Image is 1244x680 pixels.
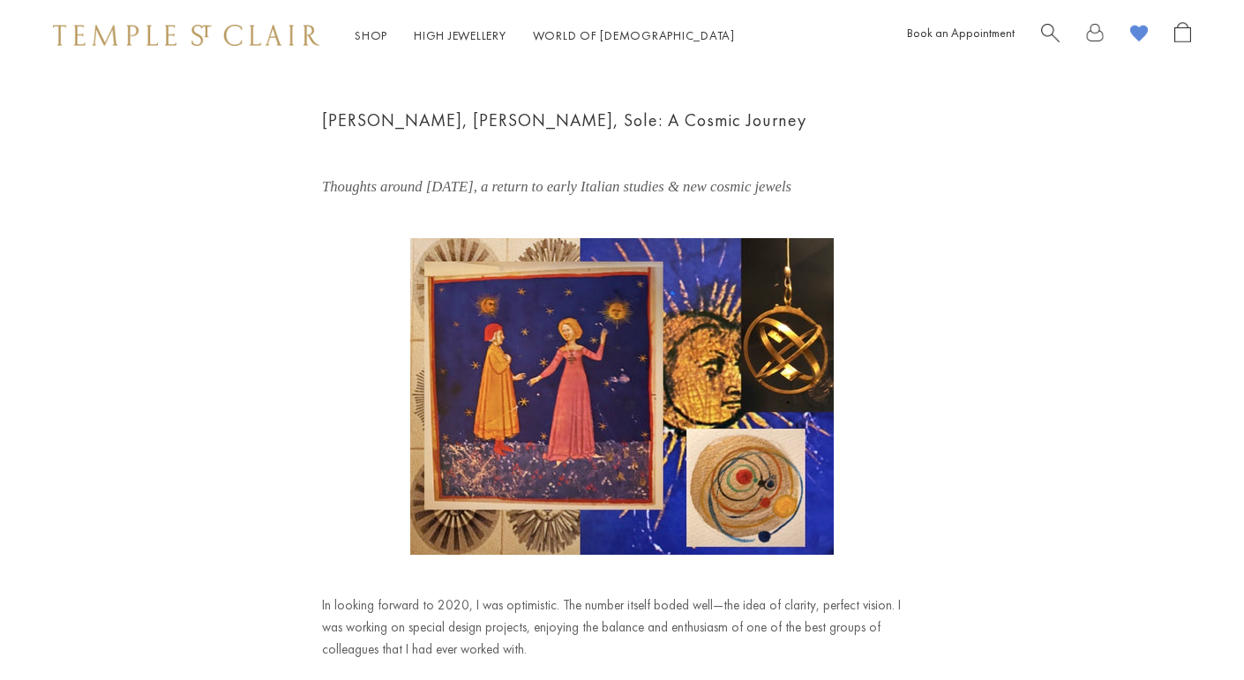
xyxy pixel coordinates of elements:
img: Temple St. Clair [53,25,319,46]
a: ShopShop [355,27,387,43]
p: In looking forward to 2020, I was optimistic. The number itself boded well—the idea of clarity, p... [322,594,922,660]
h1: [PERSON_NAME], [PERSON_NAME], Sole: A Cosmic Journey [322,106,922,135]
a: World of [DEMOGRAPHIC_DATA]World of [DEMOGRAPHIC_DATA] [533,27,735,43]
nav: Main navigation [355,25,735,47]
a: Search [1041,22,1060,49]
a: High JewelleryHigh Jewellery [414,27,506,43]
a: View Wishlist [1130,22,1148,49]
a: Book an Appointment [907,25,1015,41]
a: Open Shopping Bag [1174,22,1191,49]
em: Thoughts around [DATE], a return to early Italian studies & new cosmic jewels [322,178,791,195]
